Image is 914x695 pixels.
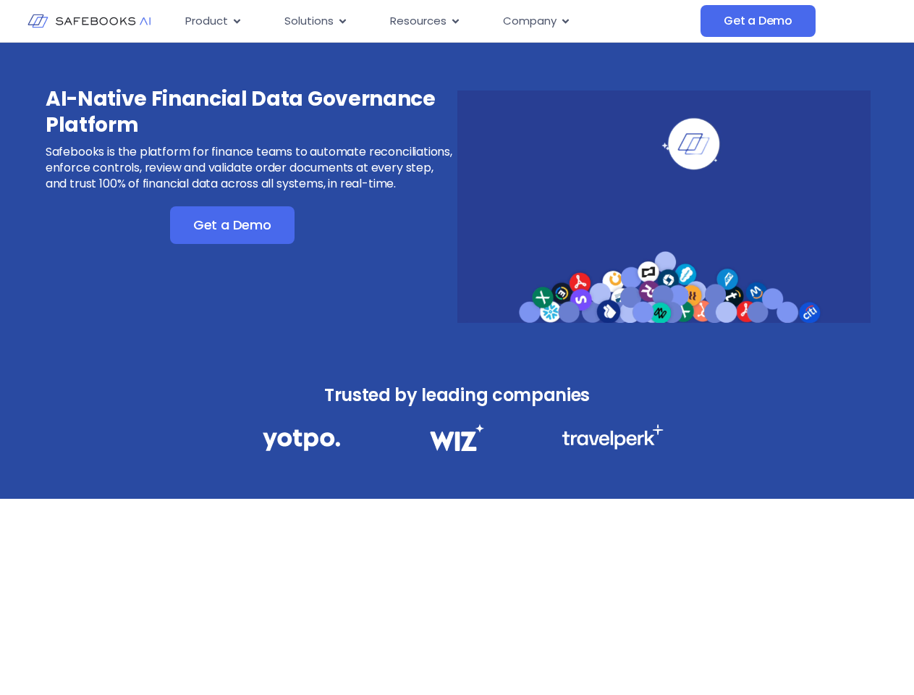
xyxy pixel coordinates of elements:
[193,218,271,232] span: Get a Demo
[231,381,684,410] h3: Trusted by leading companies
[170,206,295,244] a: Get a Demo
[701,5,816,37] a: Get a Demo
[562,424,664,450] img: Financial Data Governance 3
[390,13,447,30] span: Resources
[185,13,228,30] span: Product
[284,13,334,30] span: Solutions
[46,144,455,192] p: Safebooks is the platform for finance teams to automate reconciliations, enforce controls, review...
[174,7,701,35] div: Menu Toggle
[174,7,701,35] nav: Menu
[263,424,340,455] img: Financial Data Governance 1
[724,14,792,28] span: Get a Demo
[423,424,491,451] img: Financial Data Governance 2
[503,13,557,30] span: Company
[46,86,455,138] h3: AI-Native Financial Data Governance Platform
